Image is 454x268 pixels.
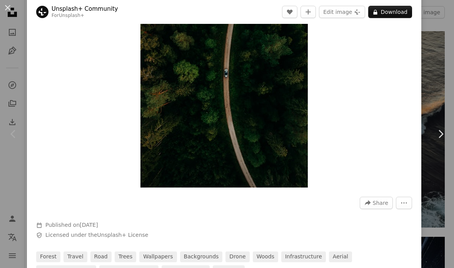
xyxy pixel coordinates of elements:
a: Unsplash+ [59,13,84,18]
button: Download [368,6,412,18]
a: Next [427,97,454,171]
div: For [52,13,118,19]
span: Share [373,197,388,209]
a: trees [115,251,136,262]
button: Add to Collection [300,6,316,18]
a: backgrounds [180,251,223,262]
a: road [90,251,112,262]
a: Unsplash+ Community [52,5,118,13]
a: wallpapers [139,251,177,262]
span: Licensed under the [45,231,148,239]
a: aerial [329,251,352,262]
span: Published on [45,222,98,228]
a: woods [253,251,278,262]
img: Go to Unsplash+ Community's profile [36,6,48,18]
button: Edit image [319,6,365,18]
a: infrastructure [281,251,326,262]
time: October 5, 2022 at 8:52:21 PM GMT+5:30 [80,222,98,228]
a: forest [36,251,60,262]
a: Unsplash+ License [97,232,149,238]
a: drone [225,251,249,262]
button: Like [282,6,297,18]
button: More Actions [396,197,412,209]
a: travel [63,251,87,262]
button: Share this image [360,197,393,209]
